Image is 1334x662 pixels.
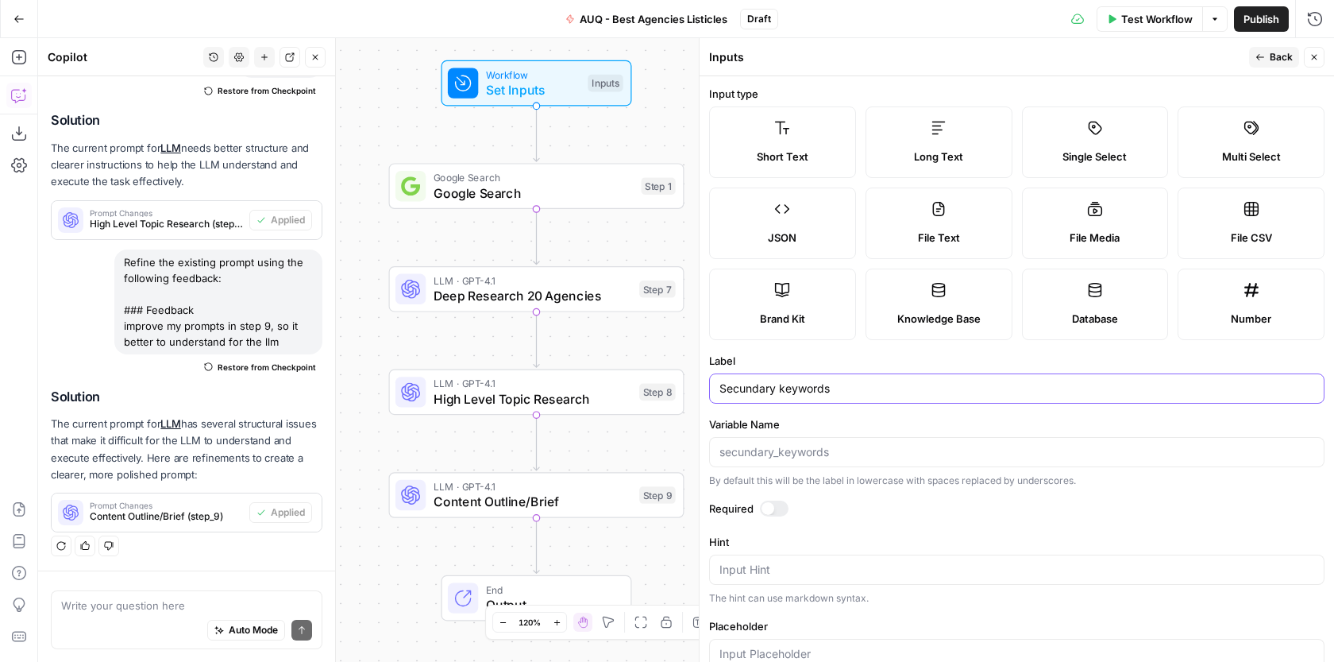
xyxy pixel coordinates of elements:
[918,230,960,246] span: File Text
[639,486,676,504] div: Step 9
[760,311,805,327] span: Brand Kit
[486,67,580,82] span: Workflow
[434,286,632,305] span: Deep Research 20 Agencies
[709,416,1324,432] label: Variable Name
[434,479,632,494] span: LLM · GPT-4.1
[48,49,199,65] div: Copilot
[271,505,305,520] span: Applied
[389,266,684,312] div: LLM · GPT-4.1Deep Research 20 AgenciesStep 7
[719,444,1314,460] input: secundary_keywords
[434,389,632,408] span: High Level Topic Research
[639,281,676,298] div: Step 7
[534,518,539,574] g: Edge from step_9 to end
[1097,6,1202,32] button: Test Workflow
[580,11,727,27] span: AUQ - Best Agencies Listicles
[434,273,632,288] span: LLM · GPT-4.1
[434,376,632,391] span: LLM · GPT-4.1
[207,620,285,641] button: Auto Mode
[114,250,322,354] div: Refine the existing prompt using the following feedback: ### Feedback improve my prompts in step ...
[534,106,539,161] g: Edge from start to step_1
[218,361,316,374] span: Restore from Checkpoint
[90,509,243,524] span: Content Outline/Brief (step_9)
[218,84,316,97] span: Restore from Checkpoint
[1072,311,1118,327] span: Database
[1121,11,1193,27] span: Test Workflow
[534,312,539,368] g: Edge from step_7 to step_8
[198,358,322,377] button: Restore from Checkpoint
[768,230,796,246] span: JSON
[486,80,580,99] span: Set Inputs
[389,472,684,518] div: LLM · GPT-4.1Content Outline/BriefStep 9
[51,140,322,190] p: The current prompt for needs better structure and clearer instructions to help the LLM understand...
[271,213,305,227] span: Applied
[1270,50,1293,64] span: Back
[719,646,1314,662] input: Input Placeholder
[519,616,541,629] span: 120%
[709,501,1324,517] label: Required
[434,170,634,185] span: Google Search
[1070,230,1120,246] span: File Media
[389,163,684,209] div: Google SearchGoogle SearchStep 1
[1243,11,1279,27] span: Publish
[534,415,539,470] g: Edge from step_8 to step_9
[249,502,312,523] button: Applied
[486,582,615,597] span: End
[434,184,634,203] span: Google Search
[51,389,322,405] h2: Solution
[434,492,632,511] span: Content Outline/Brief
[249,210,312,230] button: Applied
[160,417,180,430] a: LLM
[642,177,676,195] div: Step 1
[1234,6,1289,32] button: Publish
[198,81,322,100] button: Restore from Checkpoint
[897,311,981,327] span: Knowledge Base
[914,149,963,165] span: Long Text
[709,618,1324,634] label: Placeholder
[639,384,676,401] div: Step 8
[486,595,615,614] span: Output
[588,75,623,92] div: Inputs
[389,575,684,621] div: EndOutput
[1249,47,1299,68] button: Back
[389,370,684,416] div: LLM · GPT-4.1High Level Topic ResearchStep 8
[90,217,243,231] span: High Level Topic Research (step_8)
[51,416,322,483] p: The current prompt for has several structural issues that make it difficult for the LLM to unders...
[90,209,243,217] span: Prompt Changes
[1231,311,1271,327] span: Number
[1062,149,1127,165] span: Single Select
[757,149,808,165] span: Short Text
[51,113,322,128] h2: Solution
[1222,149,1281,165] span: Multi Select
[389,60,684,106] div: WorkflowSet InputsInputs
[1231,230,1272,246] span: File CSV
[709,591,1324,606] div: The hint can use markdown syntax.
[160,141,180,154] a: LLM
[709,86,1324,102] label: Input type
[90,501,243,509] span: Prompt Changes
[534,209,539,265] g: Edge from step_1 to step_7
[709,353,1324,369] label: Label
[709,534,1324,550] label: Hint
[709,49,1244,65] div: Inputs
[747,12,771,26] span: Draft
[719,381,1314,397] input: Input Label
[556,6,737,32] button: AUQ - Best Agencies Listicles
[229,623,278,637] span: Auto Mode
[709,474,1324,488] div: By default this will be the label in lowercase with spaces replaced by underscores.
